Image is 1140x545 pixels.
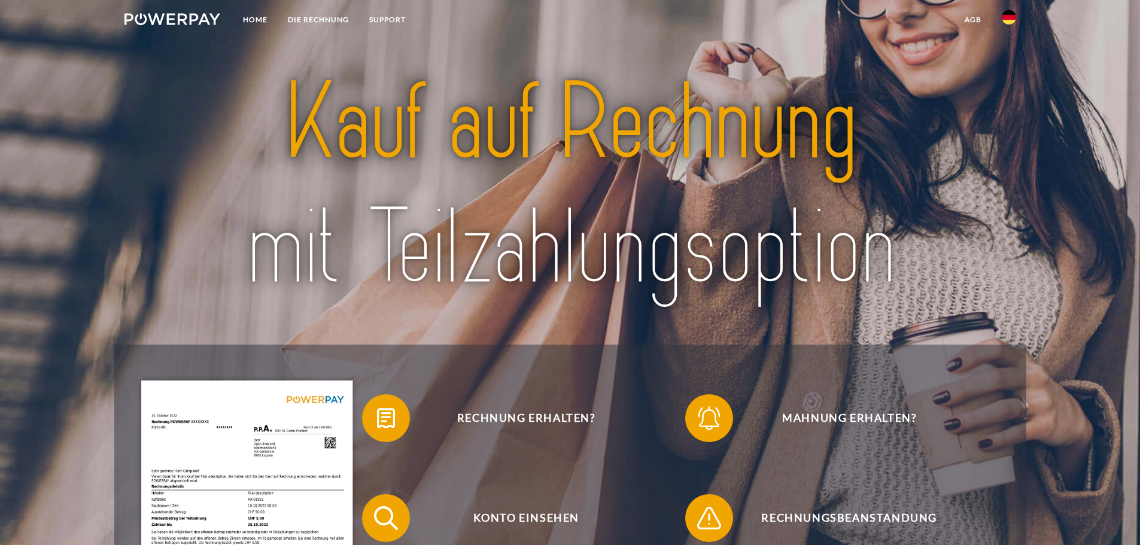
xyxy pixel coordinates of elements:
button: Konto einsehen [362,494,673,542]
img: logo-powerpay-white.svg [124,13,221,25]
img: title-powerpay_de.svg [168,54,972,316]
iframe: Pulsante per aprire la finestra di messaggistica [1092,497,1130,535]
a: Home [233,9,278,31]
span: Rechnung erhalten? [379,394,673,442]
img: qb_search.svg [371,503,401,533]
span: Konto einsehen [379,494,673,542]
a: SUPPORT [359,9,416,31]
button: Mahnung erhalten? [685,394,996,442]
button: Rechnungsbeanstandung [685,494,996,542]
a: agb [954,9,992,31]
span: Mahnung erhalten? [703,394,996,442]
img: qb_warning.svg [694,503,724,533]
button: Rechnung erhalten? [362,394,673,442]
img: de [1002,10,1016,25]
a: DIE RECHNUNG [278,9,359,31]
img: qb_bell.svg [694,403,724,433]
img: qb_bill.svg [371,403,401,433]
span: Rechnungsbeanstandung [703,494,996,542]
